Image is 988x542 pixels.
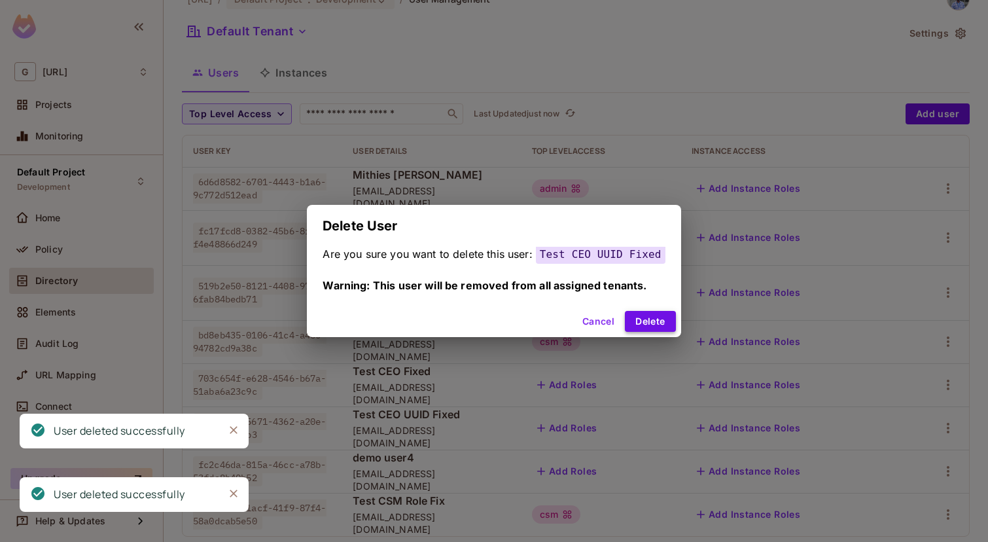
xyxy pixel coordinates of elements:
div: User deleted successfully [54,423,185,439]
button: Close [224,484,243,503]
button: Close [224,420,243,440]
div: User deleted successfully [54,486,185,503]
h2: Delete User [307,205,680,247]
button: Delete [625,311,675,332]
button: Cancel [577,311,620,332]
span: Test CEO UUID Fixed [536,245,665,264]
span: Warning: This user will be removed from all assigned tenants. [323,279,646,292]
span: Are you sure you want to delete this user: [323,247,532,261]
